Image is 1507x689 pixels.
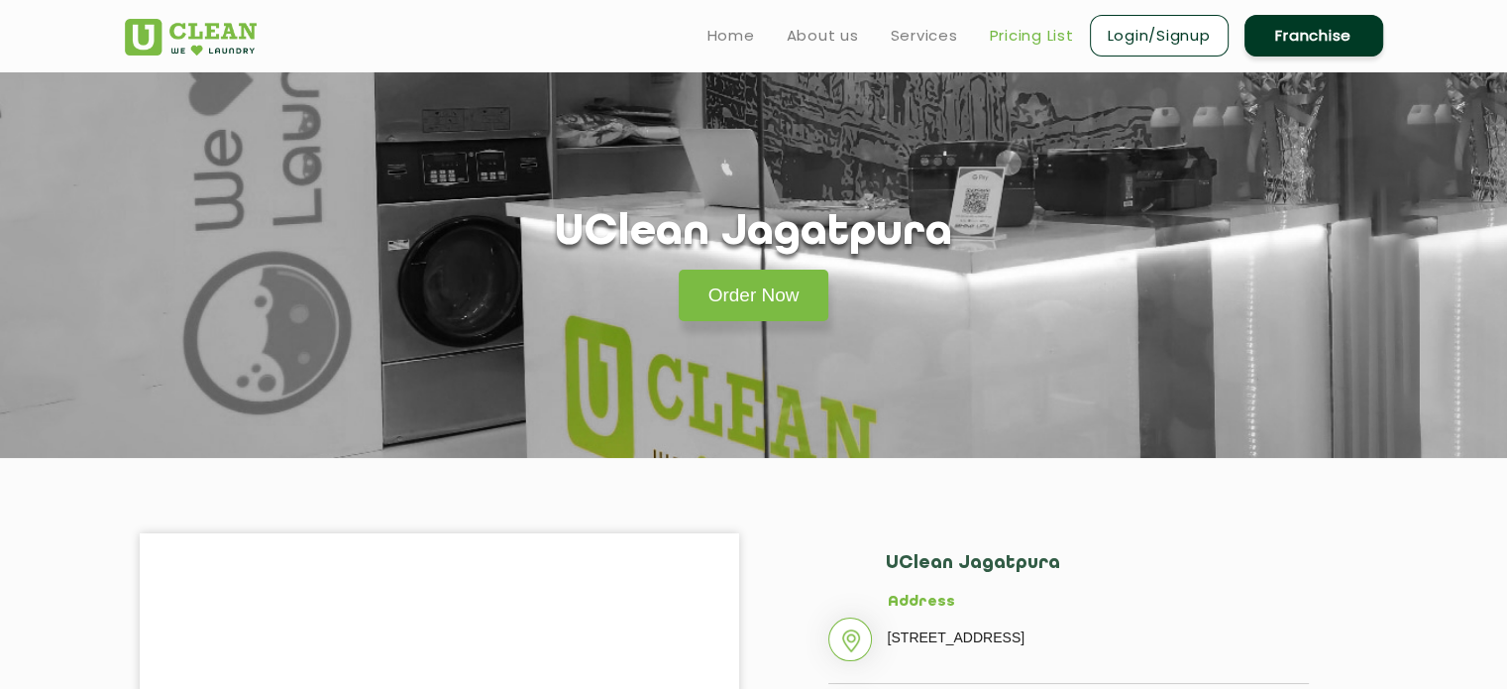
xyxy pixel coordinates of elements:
[888,623,1309,652] p: [STREET_ADDRESS]
[1090,15,1229,57] a: Login/Signup
[787,24,859,48] a: About us
[707,24,755,48] a: Home
[1244,15,1383,57] a: Franchise
[886,553,1309,594] h2: UClean Jagatpura
[555,208,952,259] h1: UClean Jagatpura
[891,24,958,48] a: Services
[888,594,1309,612] h5: Address
[125,19,257,56] img: UClean Laundry and Dry Cleaning
[990,24,1074,48] a: Pricing List
[679,270,829,321] a: Order Now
